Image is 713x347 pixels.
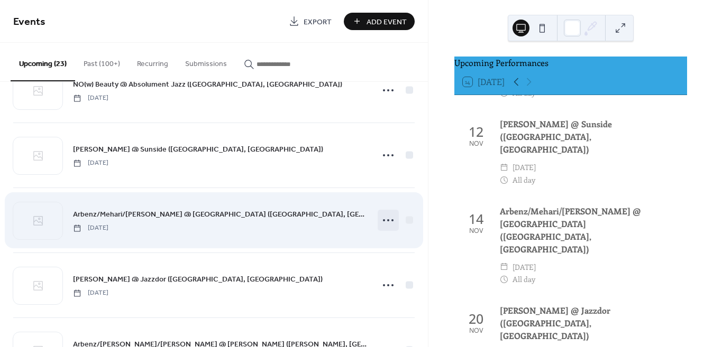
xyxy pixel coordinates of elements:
span: [DATE] [513,261,536,274]
div: 20 [469,312,483,325]
span: All day [513,273,535,286]
div: 12 [469,125,483,138]
span: Export [304,16,332,27]
span: [DATE] [73,288,108,298]
button: Past (100+) [75,43,129,80]
div: ​ [500,161,508,174]
span: [PERSON_NAME] @ Jazzdor ([GEOGRAPHIC_DATA], [GEOGRAPHIC_DATA]) [73,274,323,285]
span: NO(w) Beauty @ Absolument Jazz ([GEOGRAPHIC_DATA], [GEOGRAPHIC_DATA]) [73,79,342,90]
span: [PERSON_NAME] @ Sunside ([GEOGRAPHIC_DATA], [GEOGRAPHIC_DATA]) [73,144,323,155]
button: Submissions [177,43,235,80]
button: Upcoming (23) [11,43,75,81]
div: ​ [500,261,508,274]
a: Export [281,13,340,30]
div: [PERSON_NAME] @ Jazzdor ([GEOGRAPHIC_DATA], [GEOGRAPHIC_DATA]) [500,304,679,342]
div: ​ [500,174,508,186]
span: Add Event [367,16,407,27]
span: Events [13,12,45,32]
div: Nov [469,228,483,235]
button: Add Event [344,13,415,30]
span: [DATE] [73,223,108,233]
a: NO(w) Beauty @ Absolument Jazz ([GEOGRAPHIC_DATA], [GEOGRAPHIC_DATA]) [73,78,342,90]
div: Nov [469,327,483,334]
span: [DATE] [73,93,108,103]
div: 14 [469,212,483,226]
span: All day [513,174,535,186]
a: [PERSON_NAME] @ Sunside ([GEOGRAPHIC_DATA], [GEOGRAPHIC_DATA]) [73,143,323,155]
div: ​ [500,273,508,286]
div: [PERSON_NAME] @ Sunside ([GEOGRAPHIC_DATA], [GEOGRAPHIC_DATA]) [500,118,679,156]
span: [DATE] [73,158,108,168]
a: [PERSON_NAME] @ Jazzdor ([GEOGRAPHIC_DATA], [GEOGRAPHIC_DATA]) [73,273,323,285]
span: [DATE] [513,161,536,174]
div: Arbenz/Mehari/[PERSON_NAME] @ [GEOGRAPHIC_DATA] ([GEOGRAPHIC_DATA], [GEOGRAPHIC_DATA]) [500,205,679,256]
button: Recurring [129,43,177,80]
div: Nov [469,140,483,147]
a: Arbenz/Mehari/[PERSON_NAME] @ [GEOGRAPHIC_DATA] ([GEOGRAPHIC_DATA], [GEOGRAPHIC_DATA]) [73,208,367,220]
span: Arbenz/Mehari/[PERSON_NAME] @ [GEOGRAPHIC_DATA] ([GEOGRAPHIC_DATA], [GEOGRAPHIC_DATA]) [73,209,367,220]
div: Upcoming Performances [454,57,687,69]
